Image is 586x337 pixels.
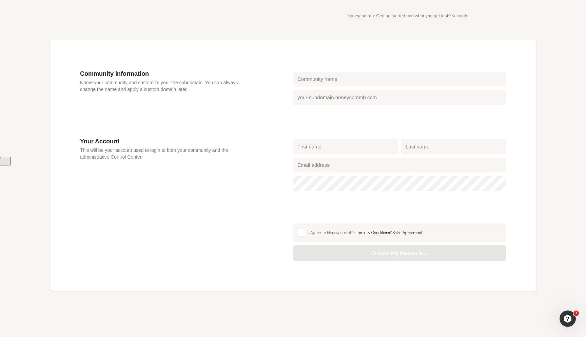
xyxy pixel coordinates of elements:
input: your-subdomain.honeycommb.com [293,90,506,105]
h3: Your Account [80,138,252,145]
input: Email address [293,158,506,173]
p: This will be your account used to login to both your community and the administrative Control Cen... [80,147,252,160]
a: Terms & Conditions [356,230,390,235]
iframe: Intercom live chat [560,311,576,327]
span: 1 [573,311,579,316]
input: First name [293,139,398,154]
input: Last name [401,139,506,154]
button: Create My Network... [293,245,506,261]
input: Community name [293,72,506,87]
a: Sales Agreement [393,230,422,235]
span: Create My Network... [300,250,499,256]
div: I Agree To Honeycommb's & [308,230,502,236]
